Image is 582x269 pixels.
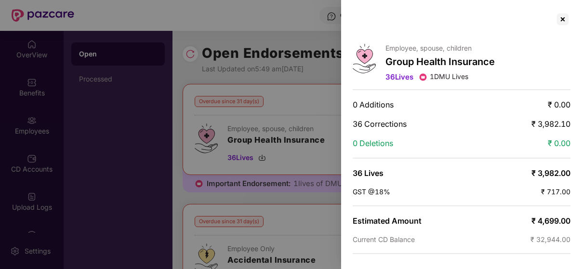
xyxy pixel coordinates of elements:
span: Current CD Balance [353,235,415,243]
img: svg+xml;base64,PHN2ZyB4bWxucz0iaHR0cDovL3d3dy53My5vcmcvMjAwMC9zdmciIHdpZHRoPSI0Ny43MTQiIGhlaWdodD... [353,44,376,73]
img: icon [418,72,428,82]
span: 36 Lives [385,72,413,81]
span: ₹ 717.00 [541,188,570,196]
span: ₹ 0.00 [548,138,570,148]
span: GST @18% [353,188,390,196]
span: 36 Corrections [353,119,407,129]
span: ₹ 32,944.00 [530,235,570,243]
span: 0 Additions [353,100,394,109]
span: 36 Lives [353,168,384,178]
span: ₹ 4,699.00 [531,216,570,226]
span: ₹ 3,982.10 [531,119,570,129]
span: ₹ 0.00 [548,100,570,109]
p: Group Health Insurance [385,56,495,67]
p: Employee, spouse, children [385,44,495,52]
span: 0 Deletions [353,138,393,148]
span: 1 DMU Lives [418,71,468,82]
span: ₹ 3,982.00 [531,168,570,178]
span: Estimated Amount [353,216,422,226]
